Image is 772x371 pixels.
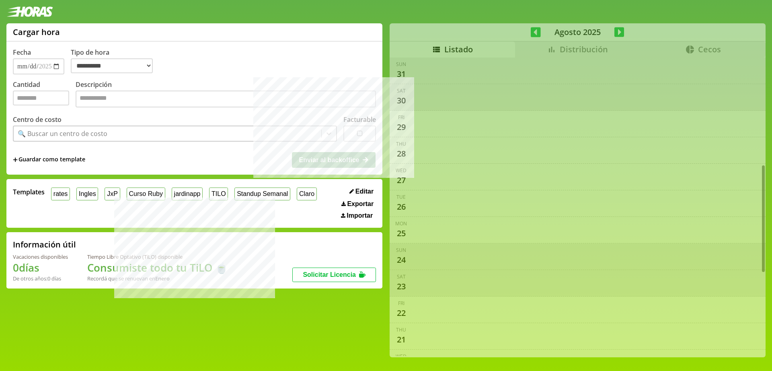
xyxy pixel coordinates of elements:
[339,200,376,208] button: Exportar
[87,275,228,282] div: Recordá que se renuevan en
[355,188,374,195] span: Editar
[13,239,76,250] h2: Información útil
[347,200,374,208] span: Exportar
[155,275,170,282] b: Enero
[209,188,228,200] button: TILO
[13,260,68,275] h1: 0 días
[234,188,290,200] button: Standup Semanal
[127,188,165,200] button: Curso Ruby
[13,48,31,57] label: Fecha
[71,48,159,74] label: Tipo de hora
[343,115,376,124] label: Facturable
[172,188,203,200] button: jardinapp
[18,129,107,138] div: 🔍 Buscar un centro de costo
[13,155,85,164] span: +Guardar como template
[6,6,53,17] img: logotipo
[87,260,228,275] h1: Consumiste todo tu TiLO 🍵
[13,155,18,164] span: +
[13,275,68,282] div: De otros años: 0 días
[292,268,376,282] button: Solicitar Licencia
[13,253,68,260] div: Vacaciones disponibles
[105,188,120,200] button: JxP
[51,188,70,200] button: rates
[347,188,376,196] button: Editar
[76,188,98,200] button: Ingles
[13,91,69,105] input: Cantidad
[303,271,356,278] span: Solicitar Licencia
[13,115,62,124] label: Centro de costo
[13,80,76,109] label: Cantidad
[76,91,376,107] textarea: Descripción
[71,58,153,73] select: Tipo de hora
[13,27,60,37] h1: Cargar hora
[347,212,373,219] span: Importar
[87,253,228,260] div: Tiempo Libre Optativo (TiLO) disponible
[76,80,376,109] label: Descripción
[13,188,45,196] span: Templates
[297,188,317,200] button: Claro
